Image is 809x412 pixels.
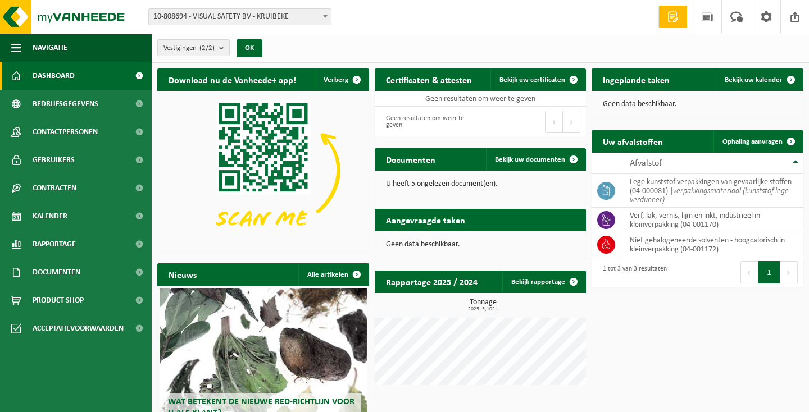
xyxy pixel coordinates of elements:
[375,209,476,231] h2: Aangevraagde taken
[386,241,575,249] p: Geen data beschikbaar.
[758,261,780,283] button: 1
[237,39,262,57] button: OK
[545,111,563,133] button: Previous
[157,68,307,90] h2: Download nu de Vanheede+ app!
[33,62,75,90] span: Dashboard
[722,138,783,145] span: Ophaling aanvragen
[716,68,802,91] a: Bekijk uw kalender
[621,232,803,257] td: niet gehalogeneerde solventen - hoogcalorisch in kleinverpakking (04-001172)
[33,202,67,230] span: Kalender
[499,76,565,84] span: Bekijk uw certificaten
[563,111,580,133] button: Next
[713,130,802,153] a: Ophaling aanvragen
[621,174,803,208] td: lege kunststof verpakkingen van gevaarlijke stoffen (04-000081) |
[621,208,803,232] td: verf, lak, vernis, lijm en inkt, industrieel in kleinverpakking (04-001170)
[495,156,565,163] span: Bekijk uw documenten
[375,91,587,107] td: Geen resultaten om weer te geven
[486,148,585,171] a: Bekijk uw documenten
[502,271,585,293] a: Bekijk rapportage
[199,44,215,52] count: (2/2)
[33,230,76,258] span: Rapportage
[603,100,792,108] p: Geen data beschikbaar.
[597,260,667,285] div: 1 tot 3 van 3 resultaten
[630,159,662,168] span: Afvalstof
[157,263,208,285] h2: Nieuws
[148,8,331,25] span: 10-808694 - VISUAL SAFETY BV - KRUIBEKE
[592,68,681,90] h2: Ingeplande taken
[33,314,124,342] span: Acceptatievoorwaarden
[380,299,587,312] h3: Tonnage
[490,68,585,91] a: Bekijk uw certificaten
[375,271,489,292] h2: Rapportage 2025 / 2024
[157,91,369,250] img: Download de VHEPlus App
[375,68,483,90] h2: Certificaten & attesten
[592,130,674,152] h2: Uw afvalstoffen
[33,34,67,62] span: Navigatie
[33,118,98,146] span: Contactpersonen
[740,261,758,283] button: Previous
[33,90,98,118] span: Bedrijfsgegevens
[375,148,447,170] h2: Documenten
[780,261,798,283] button: Next
[33,146,75,174] span: Gebruikers
[33,258,80,286] span: Documenten
[725,76,783,84] span: Bekijk uw kalender
[157,39,230,56] button: Vestigingen(2/2)
[298,263,368,286] a: Alle artikelen
[324,76,348,84] span: Verberg
[33,286,84,314] span: Product Shop
[315,68,368,91] button: Verberg
[163,40,215,57] span: Vestigingen
[380,109,475,134] div: Geen resultaten om weer te geven
[630,187,789,204] i: verpakkingsmateriaal (kunststof lege verdunner)
[149,9,331,25] span: 10-808694 - VISUAL SAFETY BV - KRUIBEKE
[386,180,575,188] p: U heeft 5 ongelezen document(en).
[33,174,76,202] span: Contracten
[380,306,587,312] span: 2025: 5,102 t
